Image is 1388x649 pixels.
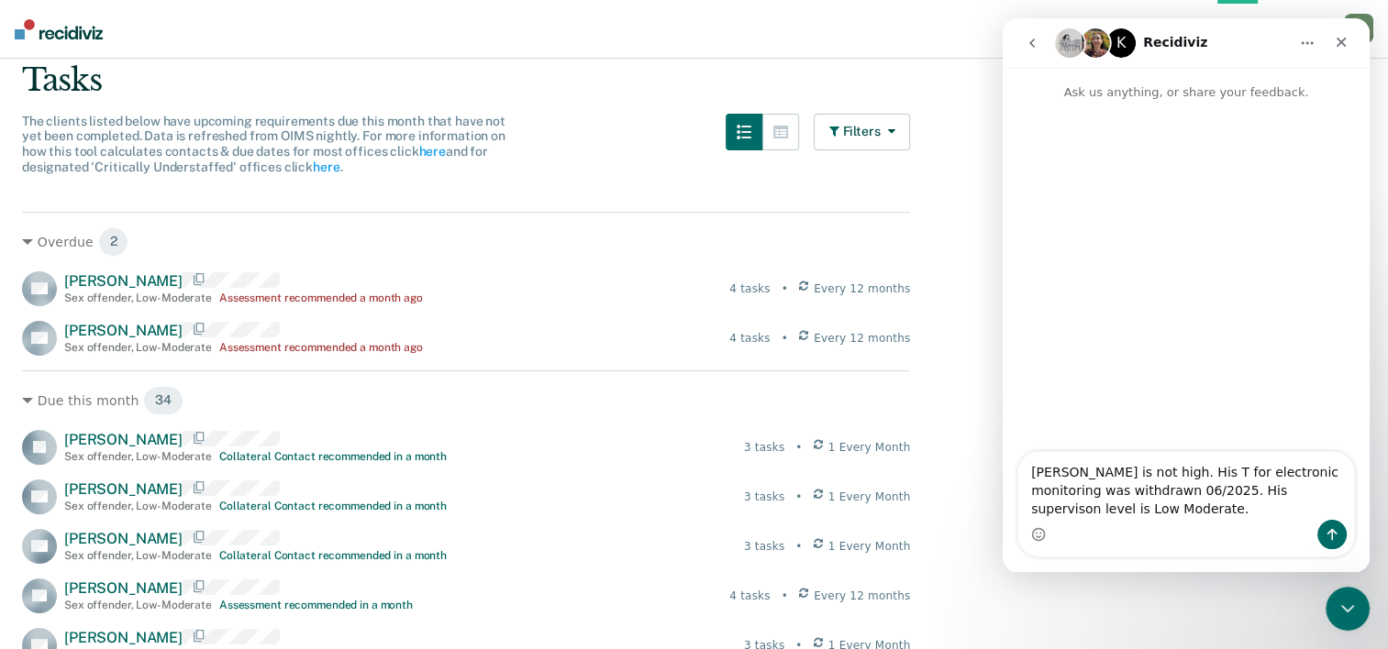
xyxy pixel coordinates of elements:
[64,291,212,304] div: Sex offender , Low-Moderate
[64,322,183,339] span: [PERSON_NAME]
[828,538,911,555] span: 1 Every Month
[64,599,212,611] div: Sex offender , Low-Moderate
[313,159,339,174] a: here
[744,538,784,555] div: 3 tasks
[22,61,1366,99] div: Tasks
[1326,587,1370,631] iframe: Intercom live chat
[1344,14,1373,43] div: T C
[64,480,183,498] span: [PERSON_NAME]
[814,588,910,604] span: Every 12 months
[22,227,910,257] div: Overdue 2
[782,588,788,604] div: •
[15,19,103,39] img: Recidiviz
[64,431,183,448] span: [PERSON_NAME]
[64,549,212,562] div: Sex offender , Low-Moderate
[814,280,910,297] span: Every 12 months
[1003,18,1370,572] iframe: Intercom live chat
[828,489,911,505] span: 1 Every Month
[219,341,423,354] div: Assessment recommended a month ago
[782,330,788,346] div: •
[418,144,445,159] a: here
[795,489,802,505] div: •
[64,272,183,290] span: [PERSON_NAME]
[219,500,447,512] div: Collateral Contact recommended in a month
[814,114,911,150] button: Filters
[22,386,910,415] div: Due this month 34
[64,629,183,646] span: [PERSON_NAME]
[64,341,212,354] div: Sex offender , Low-Moderate
[744,439,784,456] div: 3 tasks
[219,291,423,304] div: Assessment recommended a month ago
[64,530,183,547] span: [PERSON_NAME]
[219,450,447,463] div: Collateral Contact recommended in a month
[795,538,802,555] div: •
[744,489,784,505] div: 3 tasks
[814,330,910,346] span: Every 12 months
[98,227,129,257] span: 2
[782,280,788,297] div: •
[22,114,505,174] span: The clients listed below have upcoming requirements due this month that have not yet been complet...
[64,579,183,597] span: [PERSON_NAME]
[729,280,770,297] div: 4 tasks
[219,599,413,611] div: Assessment recommended in a month
[828,439,911,456] span: 1 Every Month
[1344,14,1373,43] button: TC
[64,450,212,463] div: Sex offender , Low-Moderate
[64,500,212,512] div: Sex offender , Low-Moderate
[143,386,183,415] span: 34
[729,588,770,604] div: 4 tasks
[729,330,770,346] div: 4 tasks
[795,439,802,456] div: •
[219,549,447,562] div: Collateral Contact recommended in a month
